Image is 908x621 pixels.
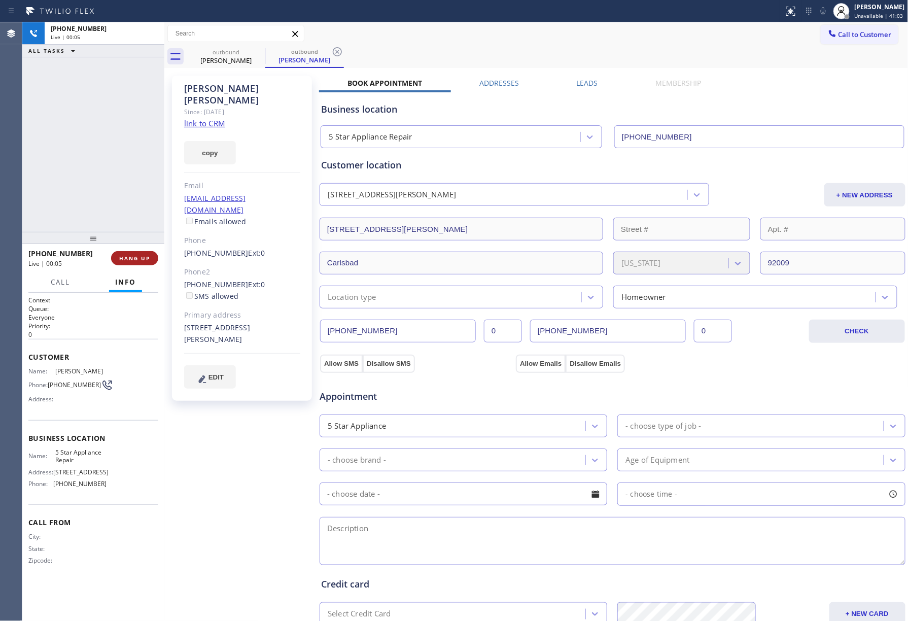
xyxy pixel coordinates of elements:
[188,48,264,56] div: outbound
[266,55,343,64] div: [PERSON_NAME]
[839,30,892,39] span: Call to Customer
[28,296,158,304] h1: Context
[184,180,300,192] div: Email
[53,468,109,476] span: [STREET_ADDRESS]
[184,248,249,258] a: [PHONE_NUMBER]
[111,251,158,265] button: HANG UP
[621,291,666,303] div: Homeowner
[28,395,55,403] span: Address:
[184,193,246,215] a: [EMAIL_ADDRESS][DOMAIN_NAME]
[484,320,522,342] input: Ext.
[45,272,76,292] button: Call
[55,448,106,464] span: 5 Star Appliance Repair
[855,3,905,11] div: [PERSON_NAME]
[249,248,265,258] span: Ext: 0
[320,482,607,505] input: - choose date -
[184,118,225,128] a: link to CRM
[188,45,264,68] div: Linda Miyahira
[516,355,566,373] button: Allow Emails
[760,252,905,274] input: ZIP
[328,420,386,432] div: 5 Star Appliance
[28,557,55,564] span: Zipcode:
[28,533,55,540] span: City:
[816,4,830,18] button: Mute
[184,365,236,389] button: EDIT
[184,322,300,346] div: [STREET_ADDRESS][PERSON_NAME]
[321,158,904,172] div: Customer location
[51,278,70,287] span: Call
[655,78,701,88] label: Membership
[28,433,158,443] span: Business location
[614,125,904,148] input: Phone Number
[28,452,55,460] span: Name:
[566,355,625,373] button: Disallow Emails
[28,480,53,488] span: Phone:
[625,454,689,466] div: Age of Equipment
[28,367,55,375] span: Name:
[320,355,363,373] button: Allow SMS
[480,78,519,88] label: Addresses
[321,102,904,116] div: Business location
[115,278,136,287] span: Info
[184,217,247,226] label: Emails allowed
[321,577,904,591] div: Credit card
[28,304,158,313] h2: Queue:
[28,259,62,268] span: Live | 00:05
[184,106,300,118] div: Since: [DATE]
[28,352,158,362] span: Customer
[55,367,106,375] span: [PERSON_NAME]
[266,45,343,67] div: Linda Miyahira
[328,608,391,620] div: Select Credit Card
[328,454,386,466] div: - choose brand -
[625,420,701,432] div: - choose type of job -
[186,218,193,224] input: Emails allowed
[28,249,93,258] span: [PHONE_NUMBER]
[208,373,224,381] span: EDIT
[824,183,905,206] button: + NEW ADDRESS
[51,24,107,33] span: [PHONE_NUMBER]
[821,25,898,44] button: Call to Customer
[184,83,300,106] div: [PERSON_NAME] [PERSON_NAME]
[188,56,264,65] div: [PERSON_NAME]
[320,320,476,342] input: Phone Number
[109,272,142,292] button: Info
[28,545,55,553] span: State:
[363,355,415,373] button: Disallow SMS
[186,292,193,299] input: SMS allowed
[184,266,300,278] div: Phone2
[168,25,304,42] input: Search
[119,255,150,262] span: HANG UP
[184,235,300,247] div: Phone
[28,322,158,330] h2: Priority:
[28,330,158,339] p: 0
[577,78,598,88] label: Leads
[28,381,48,389] span: Phone:
[348,78,423,88] label: Book Appointment
[625,489,677,499] span: - choose time -
[694,320,732,342] input: Ext. 2
[855,12,903,19] span: Unavailable | 41:03
[184,280,249,289] a: [PHONE_NUMBER]
[320,390,513,403] span: Appointment
[760,218,905,240] input: Apt. #
[28,517,158,527] span: Call From
[28,47,65,54] span: ALL TASKS
[320,218,603,240] input: Address
[809,320,905,343] button: CHECK
[53,480,107,488] span: [PHONE_NUMBER]
[22,45,85,57] button: ALL TASKS
[613,218,750,240] input: Street #
[184,309,300,321] div: Primary address
[266,48,343,55] div: outbound
[249,280,265,289] span: Ext: 0
[184,141,236,164] button: copy
[328,291,376,303] div: Location type
[329,131,412,143] div: 5 Star Appliance Repair
[28,468,53,476] span: Address:
[51,33,80,41] span: Live | 00:05
[328,189,457,201] div: [STREET_ADDRESS][PERSON_NAME]
[28,313,158,322] p: Everyone
[530,320,686,342] input: Phone Number 2
[48,381,101,389] span: [PHONE_NUMBER]
[184,291,238,301] label: SMS allowed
